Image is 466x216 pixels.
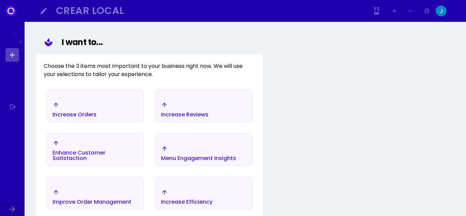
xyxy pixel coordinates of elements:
[53,112,97,117] div: Increase Orders
[155,133,252,166] button: Menu Engagement Insights
[46,177,144,210] button: Improve Order Management
[46,133,144,166] button: Enhance Customer Satisfaction
[161,199,213,205] div: Increase Efficiency
[56,7,360,15] div: Crear Local
[155,177,252,210] button: Increase Efficiency
[53,199,131,205] div: Improve Order Management
[53,150,138,161] div: Enhance Customer Satisfaction
[46,89,144,122] button: Increase Orders
[449,5,460,16] img: Image
[155,89,252,122] button: Increase Reviews
[161,112,208,117] div: Increase Reviews
[62,36,252,48] div: I want to...
[161,156,236,161] div: Menu Engagement Insights
[53,3,367,19] button: Crear Local
[436,5,447,16] img: Image
[35,54,263,78] div: Choose the 3 items most important to your business right now. We will use your selections to tail...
